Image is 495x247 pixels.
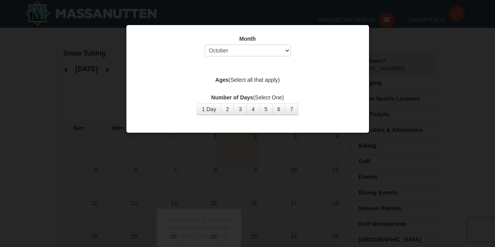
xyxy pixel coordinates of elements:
[259,103,273,115] button: 5
[247,103,260,115] button: 4
[272,103,286,115] button: 6
[221,103,234,115] button: 2
[136,76,359,84] label: (Select all that apply)
[215,77,229,83] strong: Ages
[136,94,359,101] label: (Select One)
[239,36,256,42] strong: Month
[197,103,221,115] button: 1 Day
[234,103,247,115] button: 3
[285,103,298,115] button: 7
[211,94,253,101] strong: Number of Days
